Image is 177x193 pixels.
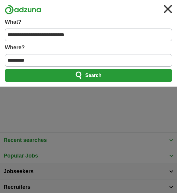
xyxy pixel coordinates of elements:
[161,2,175,16] img: icon_close.svg
[85,69,101,81] span: Search
[5,18,172,26] label: What?
[5,5,41,14] img: Adzuna logo
[5,44,172,52] label: Where?
[5,69,172,82] button: Search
